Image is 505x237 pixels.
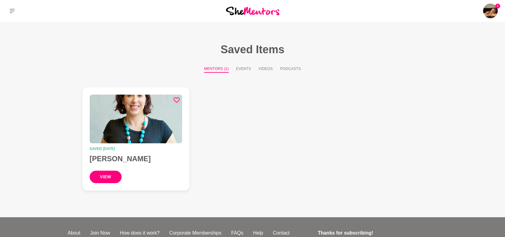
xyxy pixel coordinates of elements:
[90,147,182,151] time: Saved [DATE]
[90,154,182,163] h4: [PERSON_NAME]
[268,229,294,237] a: Contact
[495,4,500,9] span: 1
[483,4,498,18] img: Sarah Vizer
[85,229,115,237] a: Join Now
[226,229,248,237] a: FAQs
[63,229,85,237] a: About
[280,66,301,73] button: Podcasts
[236,66,251,73] button: Events
[90,95,182,143] img: Leanne Shelton
[82,87,189,190] a: Leanne SheltonSaved [DATE][PERSON_NAME]view
[68,43,438,56] h1: Saved Items
[318,229,434,237] h4: Thanks for subscribing!
[226,7,279,15] img: She Mentors Logo
[90,171,122,183] button: view
[248,229,268,237] a: Help
[164,229,227,237] a: Corporate Memberships
[258,66,273,73] button: Videos
[115,229,164,237] a: How does it work?
[204,66,229,73] button: Mentors (1)
[483,4,498,18] a: Sarah Vizer1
